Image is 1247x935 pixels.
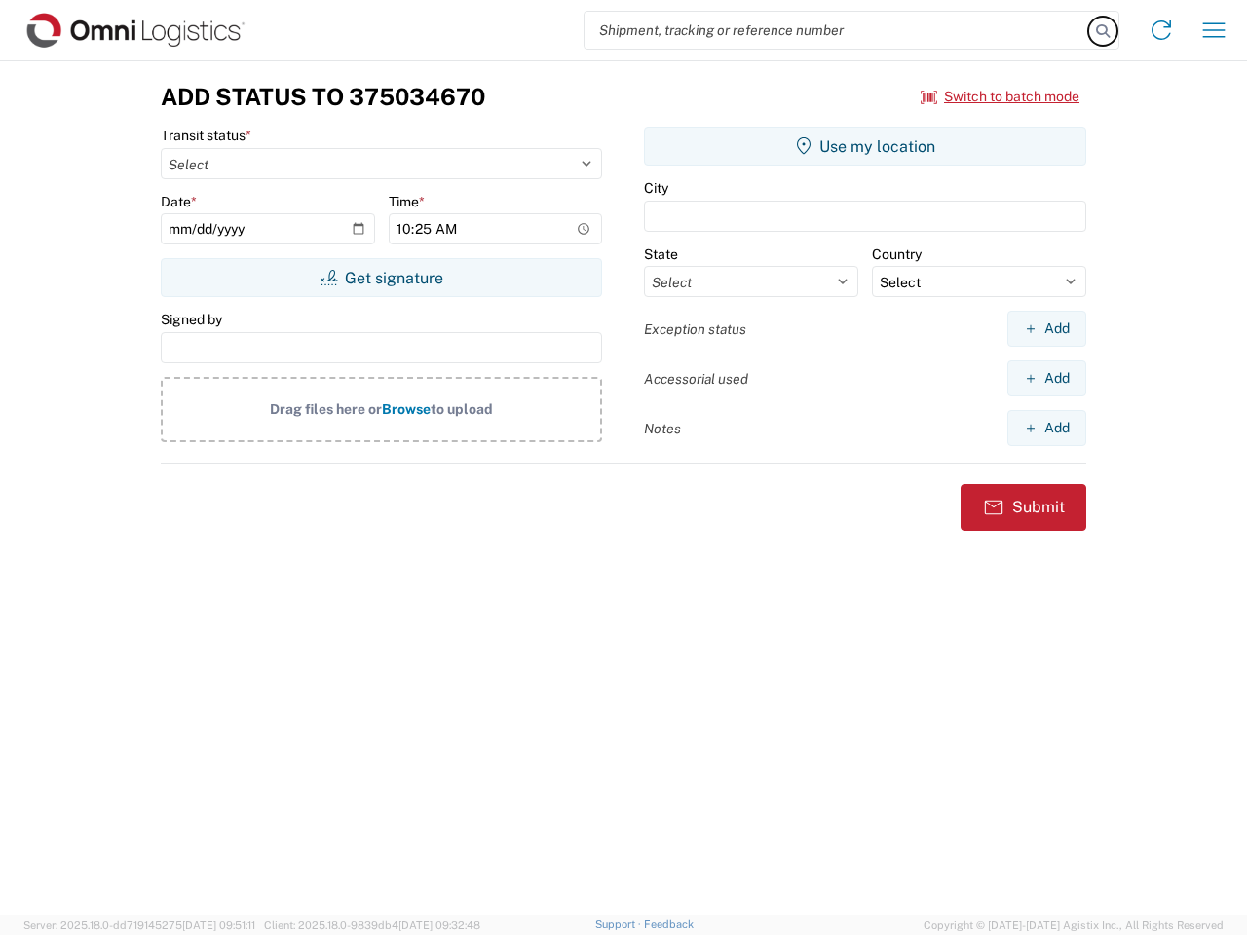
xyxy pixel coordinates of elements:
[1007,410,1086,446] button: Add
[1007,311,1086,347] button: Add
[644,320,746,338] label: Exception status
[921,81,1079,113] button: Switch to batch mode
[389,193,425,210] label: Time
[644,245,678,263] label: State
[382,401,431,417] span: Browse
[182,919,255,931] span: [DATE] 09:51:11
[270,401,382,417] span: Drag files here or
[644,420,681,437] label: Notes
[161,127,251,144] label: Transit status
[644,179,668,197] label: City
[644,918,694,930] a: Feedback
[585,12,1089,49] input: Shipment, tracking or reference number
[23,919,255,931] span: Server: 2025.18.0-dd719145275
[161,311,222,328] label: Signed by
[1007,360,1086,396] button: Add
[872,245,922,263] label: Country
[924,916,1224,934] span: Copyright © [DATE]-[DATE] Agistix Inc., All Rights Reserved
[595,918,644,930] a: Support
[161,258,602,297] button: Get signature
[398,919,480,931] span: [DATE] 09:32:48
[161,83,485,111] h3: Add Status to 375034670
[161,193,197,210] label: Date
[644,370,748,388] label: Accessorial used
[961,484,1086,531] button: Submit
[264,919,480,931] span: Client: 2025.18.0-9839db4
[644,127,1086,166] button: Use my location
[431,401,493,417] span: to upload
